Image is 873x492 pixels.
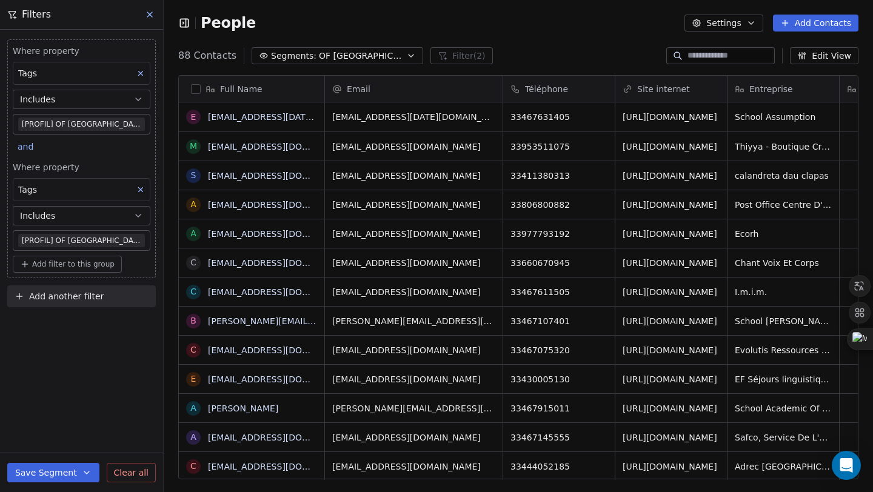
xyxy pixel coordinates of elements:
span: Post Office Centre D'examen Du Code De La Route [735,199,832,211]
button: Add Contacts [773,15,858,32]
span: Filters [22,7,51,22]
div: c [190,460,196,473]
span: Ecorh [735,228,832,240]
span: [PROFIL] OF [GEOGRAPHIC_DATA] [22,119,141,130]
a: [PERSON_NAME] [208,404,278,413]
span: Includes [20,210,55,222]
a: [URL][DOMAIN_NAME] [623,258,717,268]
span: Entreprise [749,83,793,95]
div: Email [325,76,503,102]
a: [URL][DOMAIN_NAME] [623,374,717,384]
span: [EMAIL_ADDRESS][DOMAIN_NAME] [332,199,495,211]
span: [EMAIL_ADDRESS][DOMAIN_NAME] [332,344,495,356]
span: Clear all [114,467,149,479]
a: [URL][DOMAIN_NAME] [623,171,717,181]
a: [URL][DOMAIN_NAME] [623,142,717,151]
a: [EMAIL_ADDRESS][DOMAIN_NAME] [208,258,356,268]
span: Tags [18,185,37,194]
span: 33467107401 [510,315,607,327]
span: [EMAIL_ADDRESS][DOMAIN_NAME] [332,257,495,269]
span: [EMAIL_ADDRESS][DOMAIN_NAME] [332,141,495,153]
span: Safco, Service De L'apprentissage Et De La Formation Continue. [GEOGRAPHIC_DATA][PERSON_NAME] [735,431,832,444]
a: [URL][DOMAIN_NAME] [623,229,717,239]
span: Site internet [637,83,690,95]
div: e [191,111,196,124]
span: [EMAIL_ADDRESS][DATE][DOMAIN_NAME] [332,111,495,123]
span: Add filter to this group [32,259,115,269]
div: A [190,402,196,414]
a: [EMAIL_ADDRESS][DOMAIN_NAME] [208,229,356,239]
span: School [PERSON_NAME] [735,315,832,327]
span: [EMAIL_ADDRESS][DOMAIN_NAME] [332,431,495,444]
a: [URL][DOMAIN_NAME] [623,345,717,355]
span: 33467145555 [510,431,607,444]
div: a [190,198,196,211]
div: Téléphone [503,76,615,102]
a: [EMAIL_ADDRESS][DOMAIN_NAME] [208,142,356,151]
span: Email [347,83,370,95]
span: 33467631405 [510,111,607,123]
span: Evolutis Ressources Humaines [735,344,832,356]
span: Add another filter [29,290,104,303]
span: [PROFIL] OF [GEOGRAPHIC_DATA] [22,235,141,246]
span: Tags [18,68,37,78]
span: School Academic Of The Training [735,402,832,414]
div: a [190,431,196,444]
span: and [18,142,33,151]
span: [PERSON_NAME][EMAIL_ADDRESS][PERSON_NAME][DOMAIN_NAME] [332,402,495,414]
button: Includes [13,90,150,109]
button: Settings [684,15,763,32]
span: [EMAIL_ADDRESS][DOMAIN_NAME] [332,286,495,298]
span: [EMAIL_ADDRESS][DOMAIN_NAME] [332,460,495,473]
div: s [191,169,196,182]
button: Filter(2) [430,47,493,64]
button: Clear all [107,463,156,482]
div: c [190,344,196,356]
span: Where property [13,45,150,57]
span: 33977793192 [510,228,607,240]
div: c [190,256,196,269]
span: 33806800882 [510,199,607,211]
span: Segments: [271,50,316,62]
button: Save Segment [7,463,99,482]
div: e [191,373,196,385]
a: [URL][DOMAIN_NAME] [623,112,717,122]
button: Edit View [790,47,858,64]
a: [URL][DOMAIN_NAME] [623,316,717,326]
div: a [190,227,196,240]
span: [PERSON_NAME][EMAIL_ADDRESS][PERSON_NAME][DOMAIN_NAME] [332,315,495,327]
span: [EMAIL_ADDRESS][DOMAIN_NAME] [332,373,495,385]
span: 33444052185 [510,460,607,473]
span: 33467915011 [510,402,607,414]
span: 33953511075 [510,141,607,153]
span: Chant Voix Et Corps [735,257,832,269]
div: m [190,140,197,153]
a: [EMAIL_ADDRESS][DOMAIN_NAME] [208,200,356,210]
div: c [190,285,196,298]
span: Téléphone [525,83,568,95]
span: 33411380313 [510,170,607,182]
a: [EMAIL_ADDRESS][DATE][DOMAIN_NAME] [208,112,385,122]
a: [URL][DOMAIN_NAME] [623,462,717,471]
div: grid [179,102,325,480]
a: [EMAIL_ADDRESS][DOMAIN_NAME] [208,287,356,297]
span: 33467075320 [510,344,607,356]
span: I.m.i.m. [735,286,832,298]
span: 88 Contacts [178,48,236,63]
span: [EMAIL_ADDRESS][DOMAIN_NAME] [332,170,495,182]
span: 33430005130 [510,373,607,385]
span: Full Name [220,83,263,95]
span: 33660670945 [510,257,607,269]
div: Site internet [615,76,727,102]
span: calandreta dau clapas [735,170,832,182]
span: EF Séjours linguistiques, [GEOGRAPHIC_DATA] [735,373,832,385]
a: [EMAIL_ADDRESS][DOMAIN_NAME] [208,433,356,442]
a: [PERSON_NAME][EMAIL_ADDRESS][PERSON_NAME][DOMAIN_NAME] [208,316,497,326]
a: [EMAIL_ADDRESS][DOMAIN_NAME] [208,345,356,355]
div: Full Name [179,76,324,102]
a: [URL][DOMAIN_NAME] [623,433,717,442]
div: b [190,314,196,327]
span: People [201,14,256,32]
a: [EMAIL_ADDRESS][DOMAIN_NAME] [208,462,356,471]
span: Thiyya - Boutique Créateur/Atelier [735,141,832,153]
